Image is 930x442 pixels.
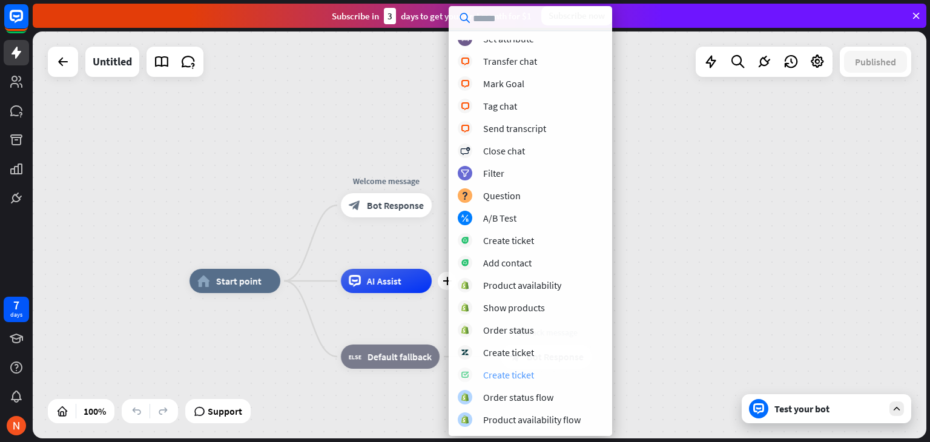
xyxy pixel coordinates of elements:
div: Create ticket [483,234,534,246]
div: Product availability [483,279,561,291]
div: Close chat [483,145,525,157]
i: home_2 [197,275,210,287]
div: 100% [80,401,110,421]
i: block_livechat [461,102,470,110]
div: Question [483,190,521,202]
div: days [10,311,22,319]
div: Mark Goal [483,78,524,90]
div: Filter [483,167,504,179]
div: Welcome message [332,175,441,187]
span: Default fallback [368,351,432,363]
i: block_fallback [349,351,361,363]
div: A/B Test [483,212,516,224]
span: Start point [216,275,262,287]
i: block_ab_testing [461,214,469,222]
span: AI Assist [367,275,401,287]
div: 7 [13,300,19,311]
div: Create ticket [483,369,534,381]
a: 7 days [4,297,29,322]
i: block_bot_response [349,199,361,211]
div: Test your bot [774,403,883,415]
i: block_question [461,192,469,200]
div: Product availability flow [483,414,581,426]
div: Order status flow [483,391,553,403]
div: Order status [483,324,534,336]
button: Published [844,51,907,73]
i: plus [443,277,452,285]
div: 3 [384,8,396,24]
div: Tag chat [483,100,517,112]
i: block_livechat [461,58,470,65]
div: Untitled [93,47,132,77]
div: Show products [483,302,545,314]
i: block_close_chat [460,147,470,155]
i: block_livechat [461,80,470,88]
div: Send transcript [483,122,546,134]
span: Bot Response [367,199,424,211]
i: block_livechat [461,125,470,133]
div: Add contact [483,257,532,269]
div: Subscribe in days to get your first month for $1 [332,8,532,24]
div: Create ticket [483,346,534,358]
span: Support [208,401,242,421]
i: filter [461,170,469,177]
button: Open LiveChat chat widget [10,5,46,41]
div: Transfer chat [483,55,537,67]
